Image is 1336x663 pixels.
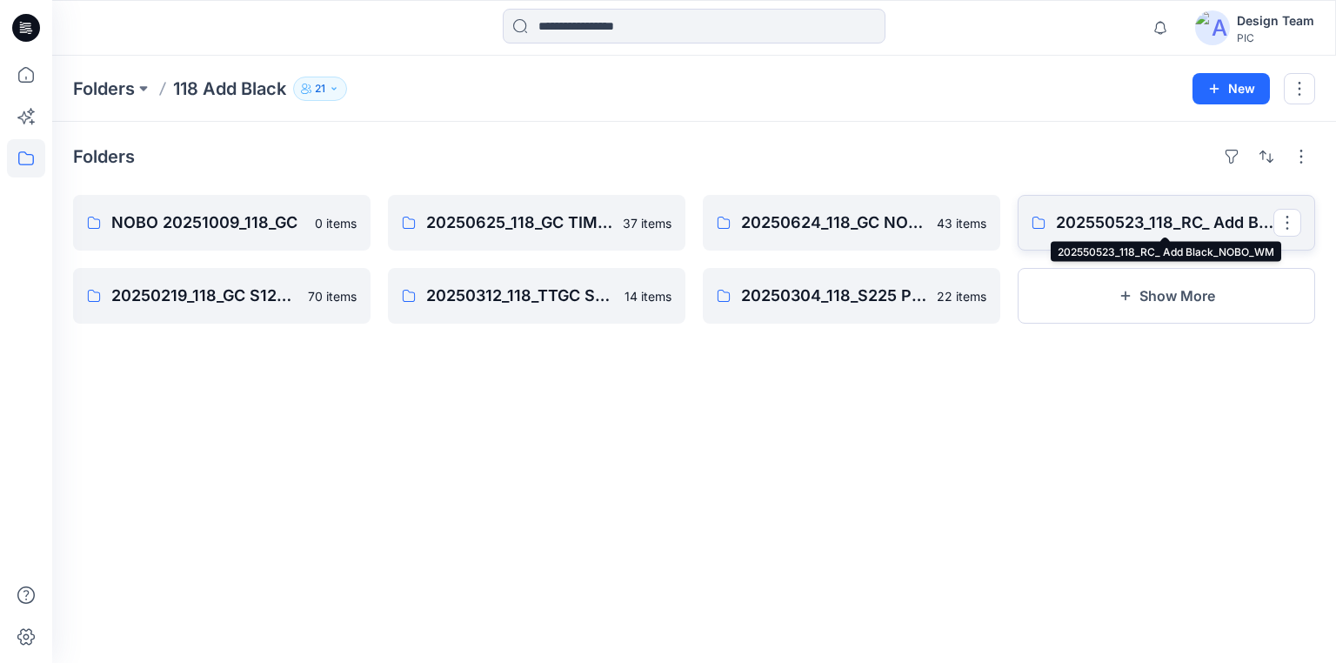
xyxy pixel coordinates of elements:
[426,211,612,235] p: 20250625_118_GC TIME & TRU S226
[388,268,685,324] a: 20250312_118_TTGC S126 Add Black Time & Tru14 items
[1237,31,1314,44] div: PIC
[111,211,304,235] p: NOBO 20251009_118_GC
[625,287,671,305] p: 14 items
[315,214,357,232] p: 0 items
[73,77,135,101] a: Folders
[1056,211,1273,235] p: 202550523_118_RC_ Add Black_NOBO_WM
[1192,73,1270,104] button: New
[703,268,1000,324] a: 20250304_118_S225 Production For Mod22 items
[293,77,347,101] button: 21
[741,284,926,308] p: 20250304_118_S225 Production For Mod
[73,195,371,251] a: NOBO 20251009_118_GC0 items
[426,284,614,308] p: 20250312_118_TTGC S126 Add Black Time & Tru
[1018,195,1315,251] a: 202550523_118_RC_ Add Black_NOBO_WM
[1195,10,1230,45] img: avatar
[308,287,357,305] p: 70 items
[73,268,371,324] a: 20250219_118_GC S125 NOBO SWIM70 items
[1237,10,1314,31] div: Design Team
[937,214,986,232] p: 43 items
[1018,268,1315,324] button: Show More
[315,79,325,98] p: 21
[173,77,286,101] p: 118 Add Black
[388,195,685,251] a: 20250625_118_GC TIME & TRU S22637 items
[741,211,926,235] p: 20250624_118_GC NOBO S226
[937,287,986,305] p: 22 items
[73,146,135,167] h4: Folders
[623,214,671,232] p: 37 items
[703,195,1000,251] a: 20250624_118_GC NOBO S22643 items
[111,284,297,308] p: 20250219_118_GC S125 NOBO SWIM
